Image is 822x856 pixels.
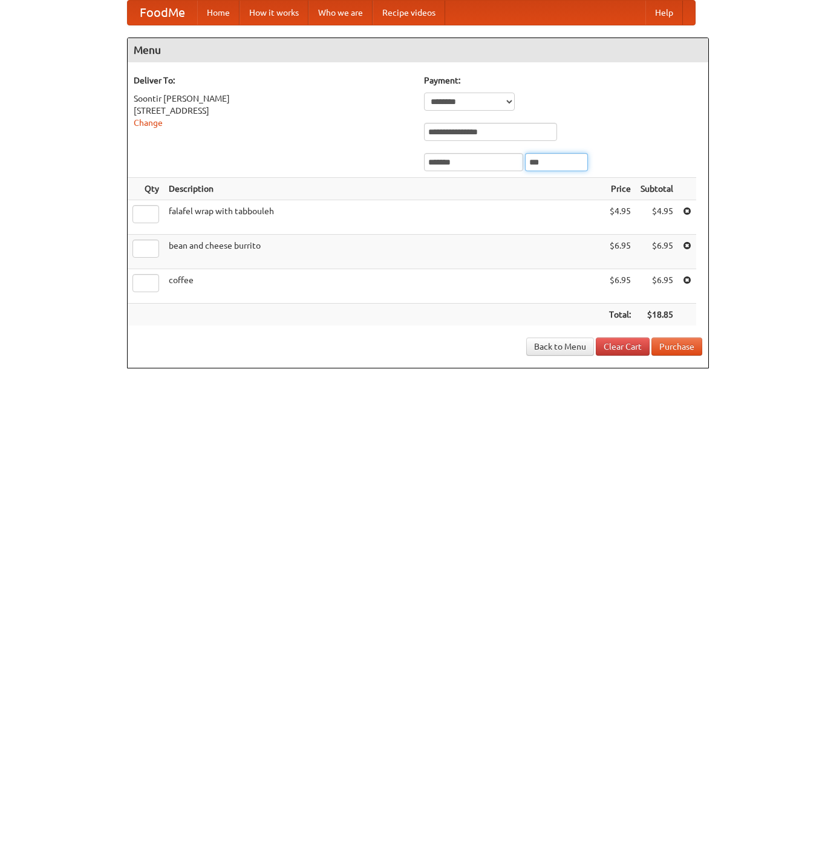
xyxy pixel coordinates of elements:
a: How it works [240,1,308,25]
td: coffee [164,269,604,304]
th: Qty [128,178,164,200]
h5: Deliver To: [134,74,412,87]
a: Clear Cart [596,338,650,356]
td: $6.95 [636,269,678,304]
a: Home [197,1,240,25]
a: Help [645,1,683,25]
th: $18.85 [636,304,678,326]
a: Back to Menu [526,338,594,356]
a: Recipe videos [373,1,445,25]
td: bean and cheese burrito [164,235,604,269]
button: Purchase [651,338,702,356]
td: $6.95 [604,235,636,269]
div: [STREET_ADDRESS] [134,105,412,117]
th: Description [164,178,604,200]
td: $6.95 [636,235,678,269]
td: $4.95 [604,200,636,235]
h4: Menu [128,38,708,62]
h5: Payment: [424,74,702,87]
td: falafel wrap with tabbouleh [164,200,604,235]
a: FoodMe [128,1,197,25]
a: Change [134,118,163,128]
th: Price [604,178,636,200]
div: Soontir [PERSON_NAME] [134,93,412,105]
a: Who we are [308,1,373,25]
th: Total: [604,304,636,326]
td: $6.95 [604,269,636,304]
th: Subtotal [636,178,678,200]
td: $4.95 [636,200,678,235]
